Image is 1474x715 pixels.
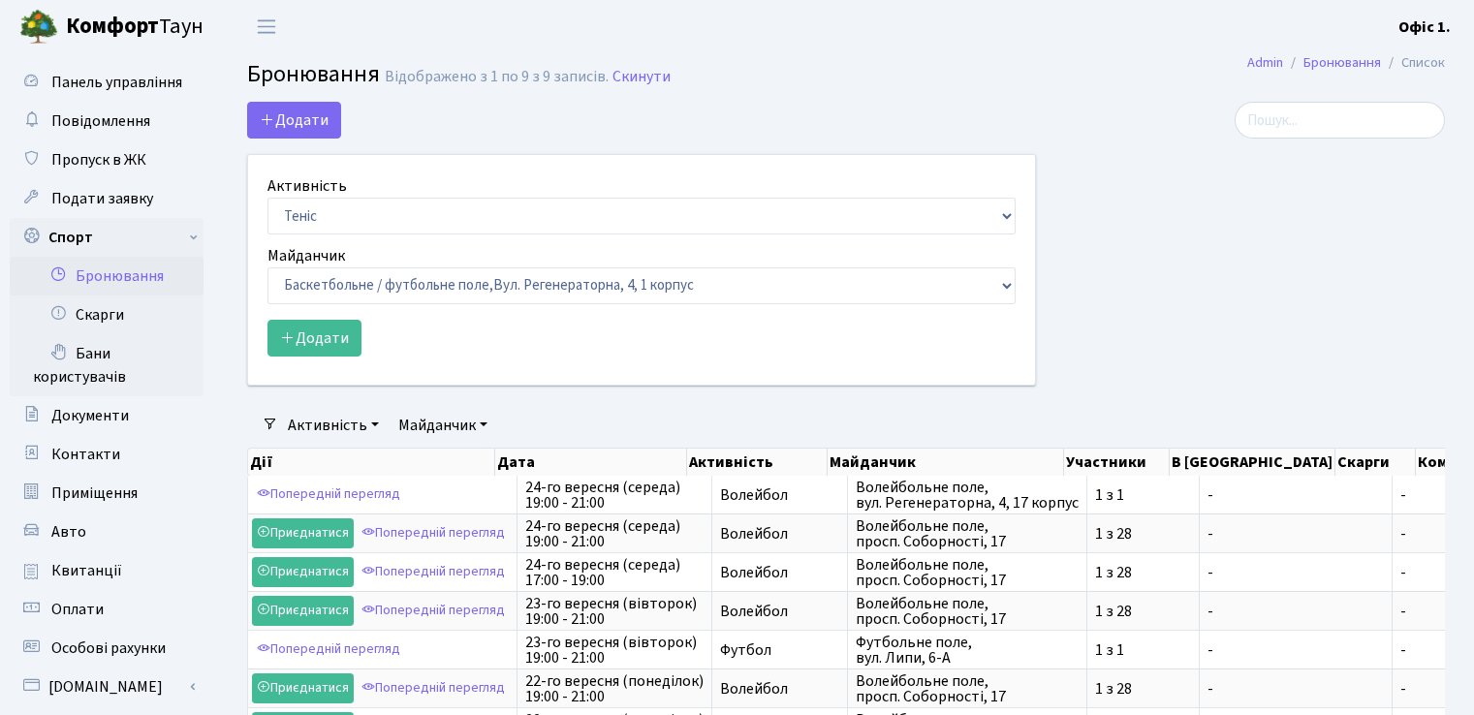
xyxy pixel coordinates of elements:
a: Повідомлення [10,102,204,140]
span: - [1207,604,1384,619]
span: 23-го вересня (вівторок) 19:00 - 21:00 [525,635,704,666]
span: Бронювання [247,57,380,91]
span: 24-го вересня (середа) 17:00 - 19:00 [525,557,704,588]
span: Особові рахунки [51,637,166,659]
span: Оплати [51,599,104,620]
a: Попередній перегляд [357,518,510,548]
span: Волейбольне поле, просп. Соборності, 17 [856,557,1079,588]
span: Квитанції [51,560,122,581]
a: Панель управління [10,63,204,102]
a: Бронювання [10,257,204,295]
span: - [1207,526,1384,542]
span: - [1207,642,1384,658]
nav: breadcrumb [1218,43,1474,83]
button: Додати [267,320,361,357]
th: Участники [1064,449,1170,476]
a: Особові рахунки [10,629,204,668]
span: - [1400,681,1468,697]
span: Волейбольне поле, просп. Соборності, 17 [856,518,1079,549]
span: Волейбол [720,604,839,619]
a: Попередній перегляд [357,557,510,587]
span: - [1400,642,1468,658]
span: 1 з 1 [1095,642,1191,658]
span: Футбольне поле, вул. Липи, 6-А [856,635,1079,666]
a: Попередній перегляд [252,635,405,665]
span: - [1207,487,1384,503]
span: Волейбольне поле, вул. Регенераторна, 4, 17 корпус [856,480,1079,511]
span: Волейбол [720,681,839,697]
a: Майданчик [391,409,495,442]
span: 1 з 28 [1095,565,1191,580]
b: Офіс 1. [1398,16,1451,38]
a: Контакти [10,435,204,474]
a: Офіс 1. [1398,16,1451,39]
b: Комфорт [66,11,159,42]
a: Скарги [10,295,204,334]
span: Повідомлення [51,110,150,132]
span: 23-го вересня (вівторок) 19:00 - 21:00 [525,596,704,627]
span: Волейбол [720,487,839,503]
th: Дії [248,449,495,476]
th: Майданчик [828,449,1064,476]
span: Контакти [51,444,120,465]
span: - [1207,565,1384,580]
span: - [1400,487,1468,503]
span: Волейбол [720,565,839,580]
span: - [1207,681,1384,697]
a: Активність [280,409,387,442]
a: Подати заявку [10,179,204,218]
th: Дата [495,449,687,476]
span: Волейбол [720,526,839,542]
input: Пошук... [1235,102,1445,139]
a: Скинути [612,68,671,86]
span: 1 з 28 [1095,526,1191,542]
span: Подати заявку [51,188,153,209]
span: 22-го вересня (понеділок) 19:00 - 21:00 [525,673,704,704]
span: Авто [51,521,86,543]
span: Панель управління [51,72,182,93]
span: 1 з 28 [1095,681,1191,697]
a: Оплати [10,590,204,629]
a: Пропуск в ЖК [10,140,204,179]
a: Приєднатися [252,557,354,587]
a: Приміщення [10,474,204,513]
span: - [1400,604,1468,619]
label: Активність [267,174,347,198]
a: Бани користувачів [10,334,204,396]
span: Волейбольне поле, просп. Соборності, 17 [856,673,1079,704]
a: [DOMAIN_NAME] [10,668,204,706]
a: Admin [1247,52,1283,73]
li: Список [1381,52,1445,74]
span: 24-го вересня (середа) 19:00 - 21:00 [525,480,704,511]
a: Приєднатися [252,518,354,548]
a: Документи [10,396,204,435]
button: Переключити навігацію [242,11,291,43]
a: Попередній перегляд [252,480,405,510]
span: Документи [51,405,129,426]
span: Футбол [720,642,839,658]
img: logo.png [19,8,58,47]
div: Відображено з 1 по 9 з 9 записів. [385,68,609,86]
a: Попередній перегляд [357,673,510,703]
span: 24-го вересня (середа) 19:00 - 21:00 [525,518,704,549]
th: В [GEOGRAPHIC_DATA] [1170,449,1335,476]
span: 1 з 1 [1095,487,1191,503]
button: Додати [247,102,341,139]
a: Квитанції [10,551,204,590]
a: Бронювання [1303,52,1381,73]
label: Майданчик [267,244,345,267]
a: Приєднатися [252,596,354,626]
span: 1 з 28 [1095,604,1191,619]
a: Приєднатися [252,673,354,703]
span: Таун [66,11,204,44]
span: Пропуск в ЖК [51,149,146,171]
a: Спорт [10,218,204,257]
th: Активність [687,449,829,476]
th: Скарги [1335,449,1415,476]
span: - [1400,526,1468,542]
a: Попередній перегляд [357,596,510,626]
span: Приміщення [51,482,138,504]
span: - [1400,565,1468,580]
a: Авто [10,513,204,551]
span: Волейбольне поле, просп. Соборності, 17 [856,596,1079,627]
